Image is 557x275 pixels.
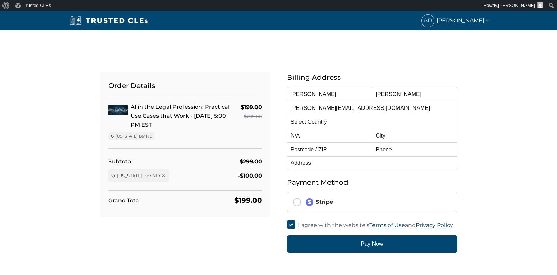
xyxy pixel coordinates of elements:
span: [PERSON_NAME] [437,16,490,25]
div: Stripe [305,198,451,206]
img: AI in the Legal Profession: Practical Use Cases that Work - 10/15 - 5:00 PM EST [108,105,128,115]
span: AD [422,15,434,27]
input: Email Address [287,101,457,115]
input: First Name [287,87,372,101]
img: Trusted CLEs [68,16,150,26]
div: Grand Total [108,196,141,205]
img: stripe [305,198,314,206]
input: Phone [372,142,457,156]
span: [PERSON_NAME] [498,3,535,8]
h5: Order Details [108,80,262,94]
input: City [372,129,457,142]
a: Privacy Policy [416,222,453,228]
button: Pay Now [287,235,457,253]
input: Last Name [372,87,457,101]
input: Address [287,156,457,170]
div: $299.00 [240,157,262,166]
a: Terms of Use [369,222,405,228]
span: [US_STATE] Bar ND [117,172,160,179]
span: I agree with the website's and [298,222,453,228]
div: $199.00 [234,195,262,206]
a: AI in the Legal Profession: Practical Use Cases that Work - [DATE] 5:00 PM EST [131,104,230,128]
h5: Billing Address [287,72,457,83]
div: -$100.00 [238,171,262,180]
h5: Payment Method [287,177,457,188]
input: stripeStripe [293,198,301,206]
span: [US_STATE] Bar ND [116,133,152,139]
div: Subtotal [108,157,133,166]
div: $299.00 [241,112,262,121]
div: $199.00 [241,103,262,112]
input: Postcode / ZIP [287,142,372,156]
